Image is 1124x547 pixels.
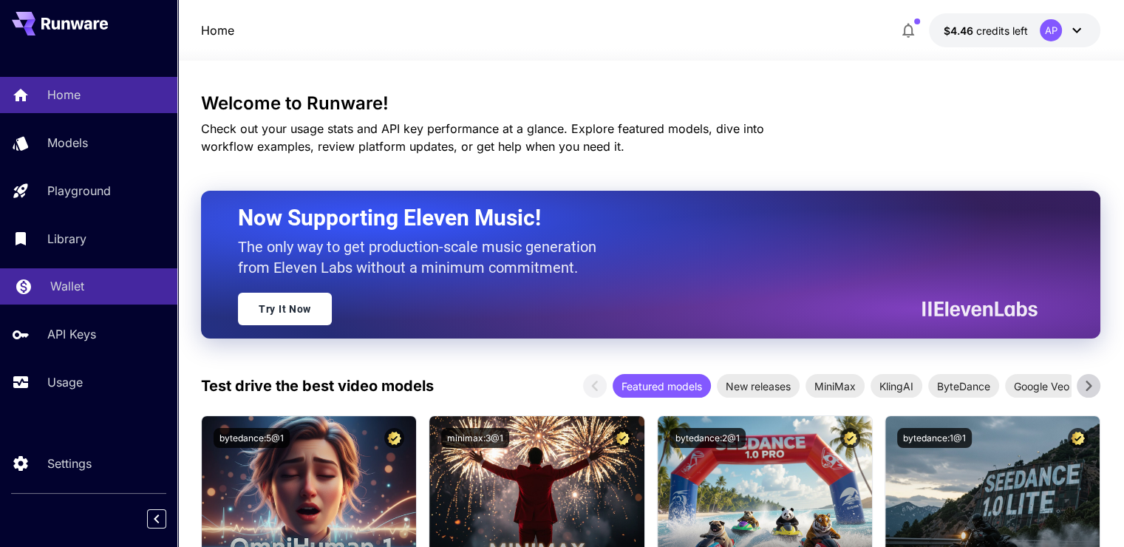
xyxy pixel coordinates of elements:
div: Collapse sidebar [158,506,177,532]
div: Google Veo [1005,374,1078,398]
span: ByteDance [928,378,999,394]
span: Featured models [613,378,711,394]
p: Settings [47,455,92,472]
p: The only way to get production-scale music generation from Eleven Labs without a minimum commitment. [238,237,607,278]
a: Home [201,21,234,39]
div: New releases [717,374,800,398]
nav: breadcrumb [201,21,234,39]
button: Certified Model – Vetted for best performance and includes a commercial license. [613,428,633,448]
h2: Now Supporting Eleven Music! [238,204,1026,232]
button: Certified Model – Vetted for best performance and includes a commercial license. [384,428,404,448]
button: bytedance:5@1 [214,428,290,448]
button: bytedance:1@1 [897,428,972,448]
p: Home [47,86,81,103]
p: Models [47,134,88,152]
button: Certified Model – Vetted for best performance and includes a commercial license. [840,428,860,448]
span: Check out your usage stats and API key performance at a glance. Explore featured models, dive int... [201,121,764,154]
button: minimax:3@1 [441,428,509,448]
div: ByteDance [928,374,999,398]
p: Usage [47,373,83,391]
div: $4.45835 [944,23,1028,38]
p: API Keys [47,325,96,343]
button: $4.45835AP [929,13,1100,47]
button: Certified Model – Vetted for best performance and includes a commercial license. [1068,428,1088,448]
p: Library [47,230,86,248]
p: Test drive the best video models [201,375,434,397]
div: AP [1040,19,1062,41]
span: KlingAI [871,378,922,394]
span: credits left [976,24,1028,37]
p: Playground [47,182,111,200]
button: bytedance:2@1 [670,428,746,448]
h3: Welcome to Runware! [201,93,1100,114]
span: MiniMax [805,378,865,394]
div: MiniMax [805,374,865,398]
button: Collapse sidebar [147,509,166,529]
span: $4.46 [944,24,976,37]
span: New releases [717,378,800,394]
span: Google Veo [1005,378,1078,394]
div: Featured models [613,374,711,398]
div: KlingAI [871,374,922,398]
p: Wallet [50,277,84,295]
